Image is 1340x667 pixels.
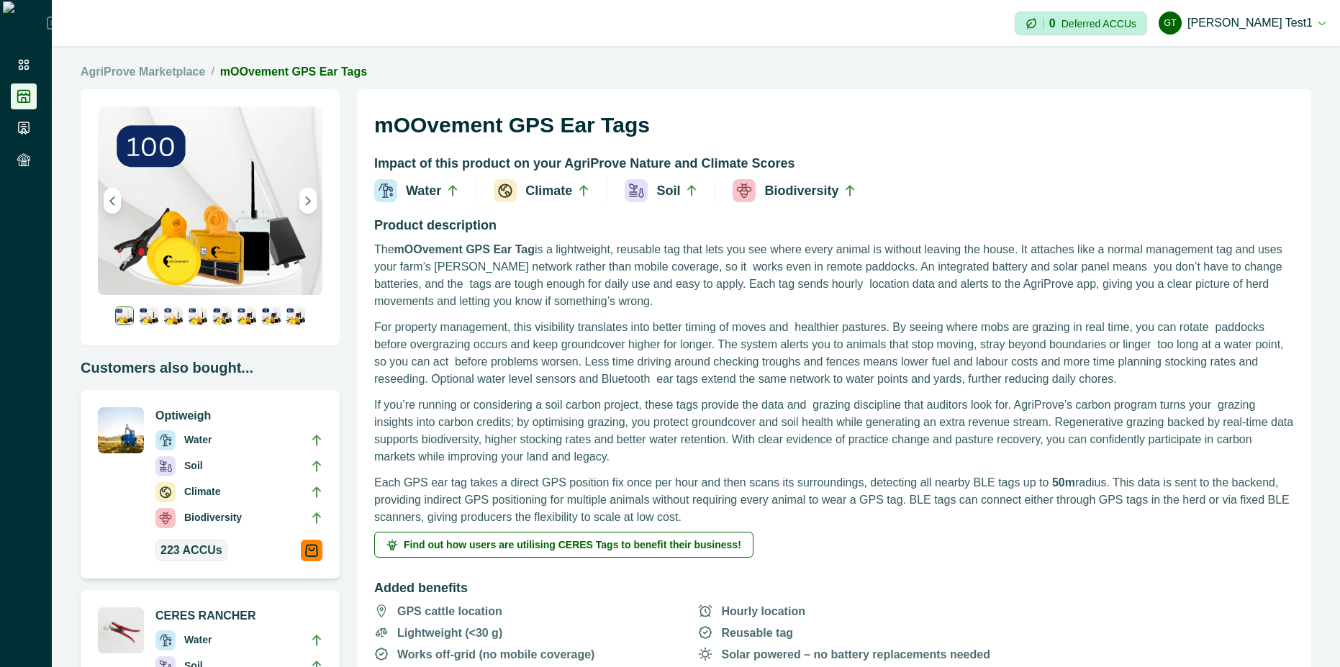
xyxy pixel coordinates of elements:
p: Water [184,432,212,448]
p: Water [184,632,212,648]
strong: mOOvement GPS Ear Tag [394,243,535,255]
button: Find out how users are utilising CERES Tags to benefit their business! [374,532,753,558]
p: Soil [656,181,680,201]
p: For property management, this visibility translates into better timing of moves and healthier pas... [374,319,1294,388]
a: mOOvement GPS Ear Tags [220,65,367,78]
h2: Product description [374,217,1294,241]
p: Lightweight (<30 g) [397,625,502,642]
button: Gayathri test1[PERSON_NAME] test1 [1159,6,1326,40]
span: / [211,63,214,81]
p: Soil [184,458,203,473]
button: Previous image [104,188,121,214]
p: Deferred ACCUs [1061,18,1136,29]
p: Solar powered – no battery replacements needed [721,646,990,663]
p: Water [406,181,441,201]
img: A single CERES RANCH device [98,407,144,453]
button: Next image [299,188,317,214]
nav: breadcrumb [81,63,1311,81]
span: 223 ACCUs [160,542,222,559]
p: Biodiversity [764,181,838,201]
p: Optiweigh [155,407,322,425]
strong: 50m [1052,476,1075,489]
h1: mOOvement GPS Ear Tags [374,106,1294,153]
p: Climate [525,181,572,201]
img: A CERES RANCHER APPLICATOR [98,607,144,653]
p: If you’re running or considering a soil carbon project, these tags provide the data and grazing d... [374,396,1294,466]
p: Each GPS ear tag takes a direct GPS position fix once per hour and then scans its surroundings, d... [374,474,1294,526]
span: Find out how users are utilising CERES Tags to benefit their business! [404,540,741,550]
p: Biodiversity [184,510,242,525]
p: CERES RANCHER [155,607,322,625]
img: Logo [3,1,47,45]
h2: Added benefits [374,563,1294,602]
p: 0 [1049,18,1056,30]
p: The is a lightweight, reusable tag that lets you see where every animal is without leaving the ho... [374,241,1294,310]
p: Climate [184,484,221,499]
p: Works off-grid (no mobile coverage) [397,646,594,663]
h2: Impact of this product on your AgriProve Nature and Climate Scores [374,153,1294,179]
a: AgriProve Marketplace [81,63,205,81]
p: GPS cattle location [397,603,502,620]
p: Customers also bought... [81,357,340,378]
p: Hourly location [721,603,805,620]
p: Reusable tag [721,625,793,642]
